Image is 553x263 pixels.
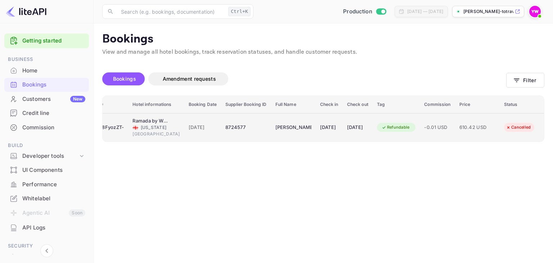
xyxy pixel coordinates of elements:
div: [DATE] [320,122,338,133]
span: Business [4,55,89,63]
button: Collapse navigation [40,244,53,257]
div: Team management [22,253,85,261]
div: COHEN MEYDAN OHAV [275,122,311,133]
div: Getting started [4,34,89,48]
th: Status [500,96,544,113]
div: [DATE] [347,122,368,133]
div: UI Components [4,163,89,177]
span: Security [4,242,89,250]
img: Yahav Winkler [529,6,541,17]
span: Build [4,142,89,150]
div: Developer tools [4,150,89,162]
p: [PERSON_NAME]-totravel... [463,8,513,15]
div: API Logs [22,224,85,232]
div: UI Components [22,166,85,174]
div: Home [4,64,89,78]
div: Switch to Sandbox mode [340,8,389,16]
img: LiteAPI logo [6,6,46,17]
p: View and manage all hotel bookings, track reservation statuses, and handle customer requests. [102,48,544,57]
th: Hotel informations [128,96,184,113]
button: Filter [506,73,544,88]
a: Home [4,64,89,77]
a: Getting started [22,37,85,45]
div: [DATE] — [DATE] [407,8,443,15]
a: Credit line [4,106,89,120]
th: Tag [373,96,420,113]
input: Search (e.g. bookings, documentation) [117,4,225,19]
a: Commission [4,121,89,134]
th: Full Name [271,96,316,113]
div: Performance [22,180,85,189]
div: Bookings [22,81,85,89]
th: Commission [420,96,455,113]
div: account-settings tabs [102,72,506,85]
a: CustomersNew [4,92,89,106]
div: Refundable [377,123,414,132]
span: 610.42 USD [459,124,495,131]
th: Supplier Booking ID [221,96,271,113]
a: Whitelabel [4,192,89,205]
a: Bookings [4,78,89,91]
th: Price [455,96,500,113]
th: Booking Date [184,96,221,113]
div: Cancelled [501,123,535,132]
div: Ramada by Wyndham Tbilisi Old City [132,117,168,125]
div: API Logs [4,221,89,235]
div: [US_STATE] [132,124,180,131]
th: Check out [343,96,373,113]
div: Developer tools [22,152,78,160]
th: ID [95,96,128,113]
div: New [70,96,85,102]
div: Credit line [22,109,85,117]
div: [GEOGRAPHIC_DATA] [132,131,180,137]
div: Whitelabel [22,195,85,203]
a: API Logs [4,221,89,234]
table: booking table [95,96,544,142]
div: Commission [22,124,85,132]
div: Commission [4,121,89,135]
div: Z8FyozZT- [99,122,124,133]
div: Home [22,67,85,75]
th: Check in [316,96,343,113]
div: Customers [22,95,85,103]
a: Performance [4,178,89,191]
div: 8724577 [225,122,266,133]
span: -0.01 USD [424,124,450,131]
span: Georgia [132,125,138,130]
div: Ctrl+K [228,7,251,16]
span: [DATE] [189,124,217,131]
p: Bookings [102,32,544,46]
span: Production [343,8,372,16]
a: UI Components [4,163,89,177]
div: Bookings [4,78,89,92]
div: Credit line [4,106,89,120]
span: Bookings [113,76,136,82]
div: CustomersNew [4,92,89,106]
span: Amendment requests [163,76,216,82]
